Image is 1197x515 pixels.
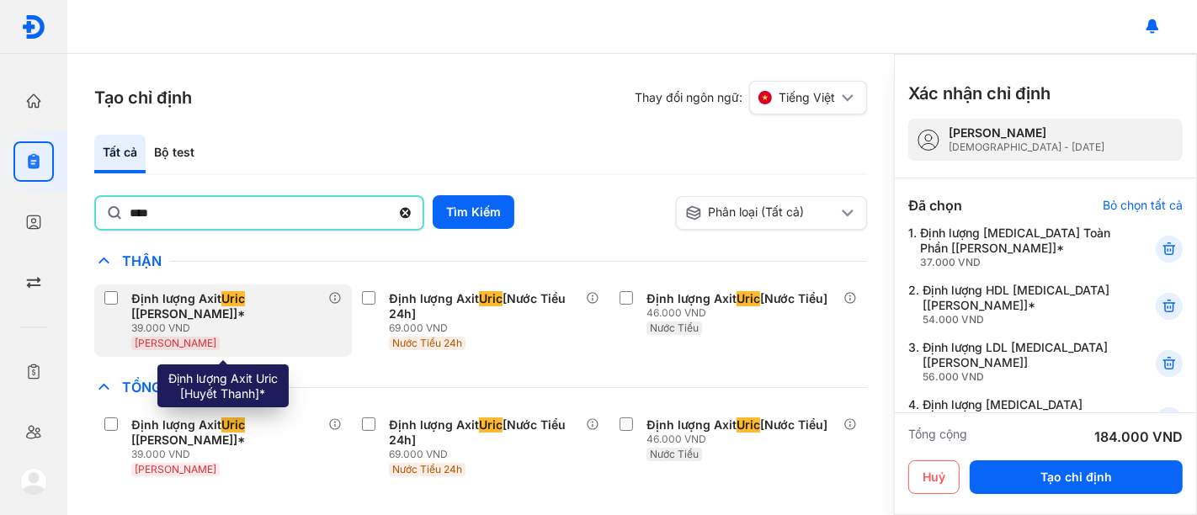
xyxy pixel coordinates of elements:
div: Định lượng Axit [[PERSON_NAME]]* [131,417,322,448]
div: [DEMOGRAPHIC_DATA] - [DATE] [949,141,1104,154]
div: Định lượng Axit [[PERSON_NAME]]* [131,291,322,321]
div: Định lượng Axit [Nước Tiểu] [646,291,827,306]
div: 4. [908,397,1115,441]
button: Huỷ [908,460,960,494]
button: Tạo chỉ định [970,460,1183,494]
div: 37.000 VND [920,256,1115,269]
div: Định lượng Axit [Nước Tiểu] [646,417,827,433]
div: 46.000 VND [646,433,834,446]
div: Bỏ chọn tất cả [1103,198,1183,213]
span: Uric [737,417,760,433]
div: Định lượng HDL [MEDICAL_DATA] [[PERSON_NAME]]* [923,283,1115,327]
div: 3. [908,340,1115,384]
span: Uric [221,417,245,433]
span: Nước Tiểu 24h [392,337,462,349]
div: Tất cả [94,135,146,173]
span: Uric [221,291,245,306]
span: [PERSON_NAME] [135,337,216,349]
span: Tiếng Việt [779,90,835,105]
div: 56.000 VND [923,370,1115,384]
span: Uric [479,417,503,433]
div: 39.000 VND [131,448,328,461]
div: 54.000 VND [923,313,1115,327]
img: logo [20,468,47,495]
div: 184.000 VND [1094,427,1183,447]
h3: Tạo chỉ định [94,86,192,109]
span: Uric [737,291,760,306]
h3: Xác nhận chỉ định [908,82,1051,105]
div: 46.000 VND [646,306,834,320]
span: Nước Tiểu 24h [392,463,462,475]
div: Định lượng Axit [Nước Tiểu 24h] [389,417,579,448]
div: Tổng cộng [908,427,967,447]
div: Định lượng [MEDICAL_DATA] [[PERSON_NAME]]* [923,397,1115,441]
div: Định lượng Axit [Nước Tiểu 24h] [389,291,579,321]
div: 39.000 VND [131,321,328,335]
span: [PERSON_NAME] [135,463,216,475]
span: Tổng Quát [114,379,212,396]
div: Bộ test [146,135,203,173]
div: 69.000 VND [389,321,586,335]
img: logo [21,14,46,40]
span: Nước Tiểu [650,448,699,460]
span: Thận [114,252,170,269]
div: 69.000 VND [389,448,586,461]
div: Đã chọn [908,195,962,215]
span: Uric [479,291,503,306]
div: [PERSON_NAME] [949,125,1104,141]
div: Phân loại (Tất cả) [685,204,838,221]
div: Thay đổi ngôn ngữ: [635,81,867,114]
div: 2. [908,283,1115,327]
div: Định lượng LDL [MEDICAL_DATA] [[PERSON_NAME]] [923,340,1115,384]
div: 1. [908,226,1115,269]
span: Nước Tiểu [650,321,699,334]
button: Tìm Kiếm [433,195,514,229]
div: Định lượng [MEDICAL_DATA] Toàn Phần [[PERSON_NAME]]* [920,226,1115,269]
